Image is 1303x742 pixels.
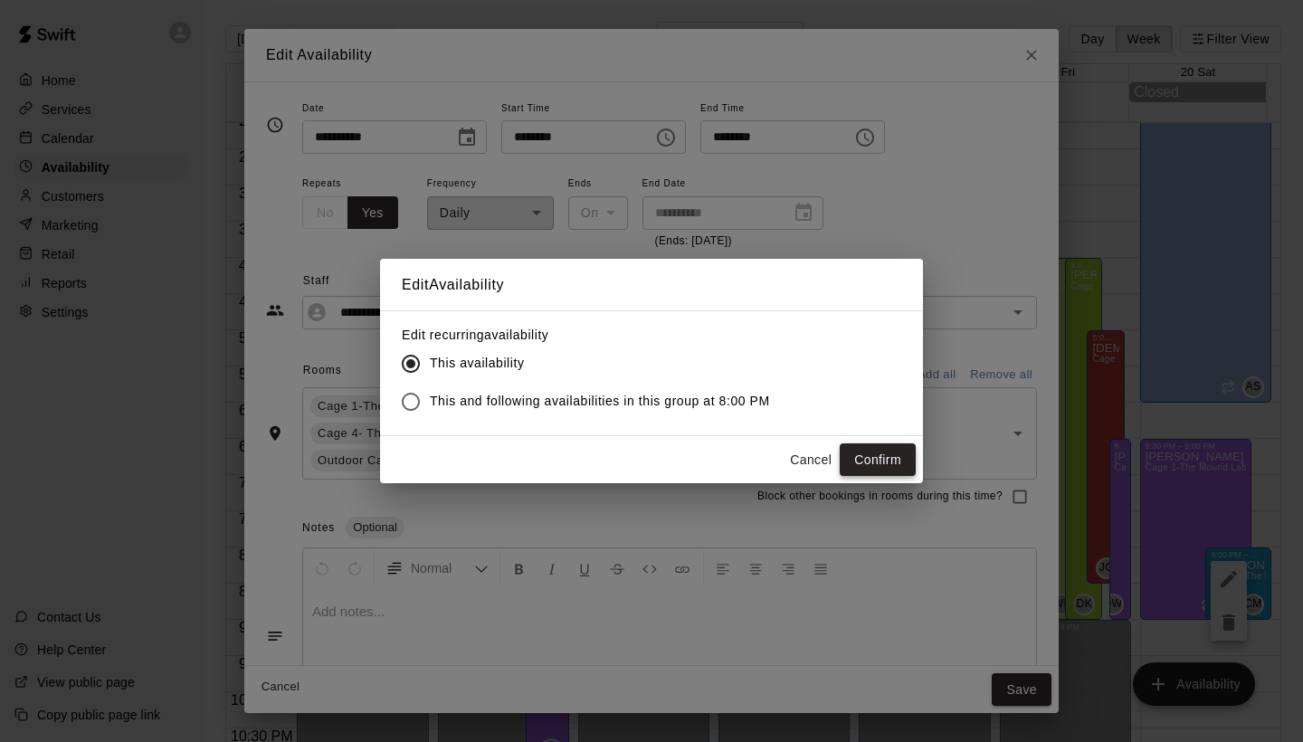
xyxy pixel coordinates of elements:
button: Cancel [782,443,840,477]
label: Edit recurring availability [402,326,785,344]
span: This availability [430,354,524,373]
button: Confirm [840,443,916,477]
h2: Edit Availability [380,259,923,311]
span: This and following availabilities in this group at 8:00 PM [430,392,770,411]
